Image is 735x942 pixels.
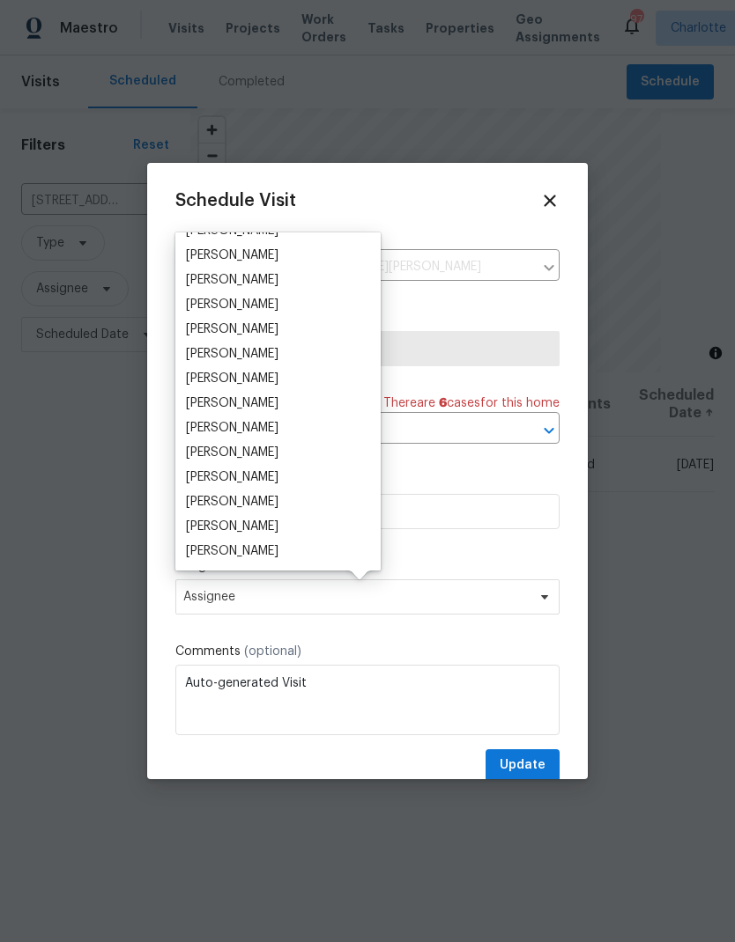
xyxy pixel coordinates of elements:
[186,518,278,535] div: [PERSON_NAME]
[186,394,278,412] div: [PERSON_NAME]
[186,345,278,363] div: [PERSON_NAME]
[186,493,278,511] div: [PERSON_NAME]
[186,468,278,486] div: [PERSON_NAME]
[383,394,560,412] span: There are case s for this home
[186,542,278,560] div: [PERSON_NAME]
[183,590,529,604] span: Assignee
[540,191,560,210] span: Close
[439,397,447,409] span: 6
[186,247,278,264] div: [PERSON_NAME]
[175,192,296,210] span: Schedule Visit
[186,370,278,387] div: [PERSON_NAME]
[175,232,560,249] label: Home
[175,665,560,735] textarea: Auto-generated Visit
[175,643,560,660] label: Comments
[186,419,278,437] div: [PERSON_NAME]
[537,418,561,443] button: Open
[500,754,546,776] span: Update
[486,749,560,782] button: Update
[244,645,301,658] span: (optional)
[186,444,278,461] div: [PERSON_NAME]
[186,320,278,338] div: [PERSON_NAME]
[186,296,278,313] div: [PERSON_NAME]
[186,271,278,289] div: [PERSON_NAME]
